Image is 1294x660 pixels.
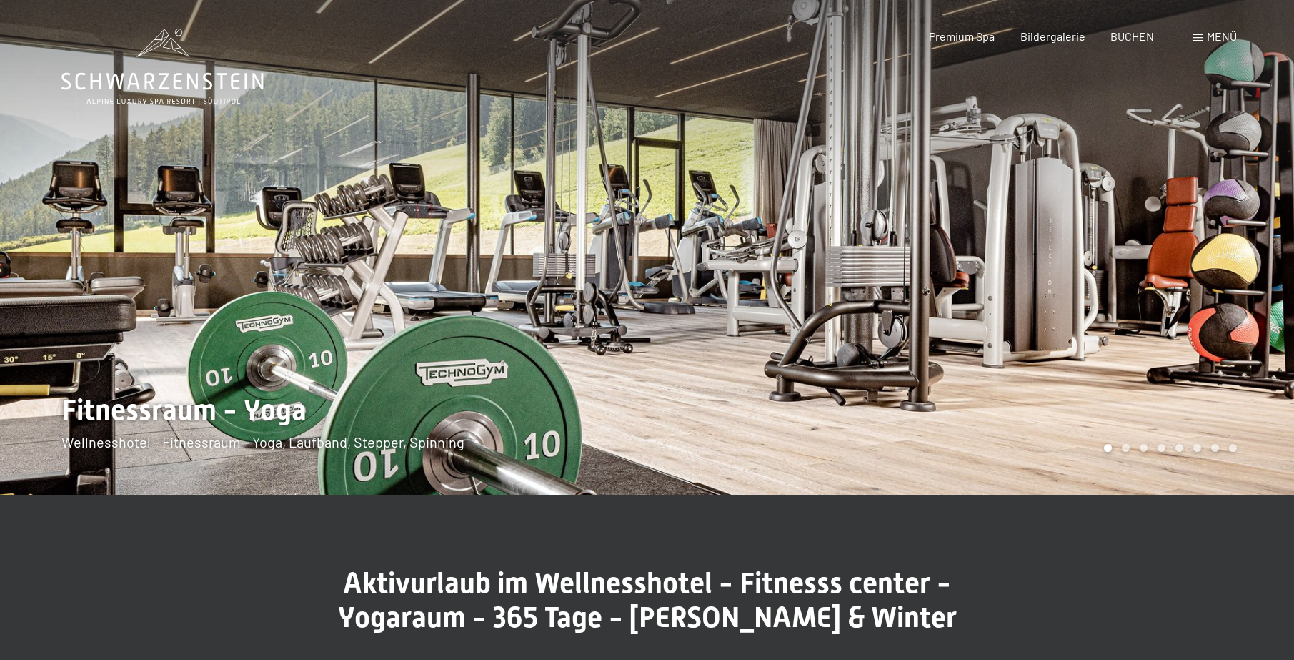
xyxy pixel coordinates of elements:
a: BUCHEN [1110,29,1154,43]
div: Carousel Page 7 [1211,444,1219,452]
div: Carousel Page 1 (Current Slide) [1104,444,1112,452]
div: Carousel Page 8 [1229,444,1237,452]
span: Menü [1207,29,1237,43]
span: Aktivurlaub im Wellnesshotel - Fitnesss center - Yogaraum - 365 Tage - [PERSON_NAME] & Winter [338,566,957,634]
div: Carousel Page 4 [1158,444,1165,452]
a: Premium Spa [929,29,995,43]
div: Carousel Page 6 [1193,444,1201,452]
div: Carousel Page 2 [1122,444,1130,452]
a: Bildergalerie [1020,29,1085,43]
div: Carousel Page 3 [1140,444,1148,452]
div: Carousel Pagination [1099,444,1237,452]
div: Carousel Page 5 [1175,444,1183,452]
